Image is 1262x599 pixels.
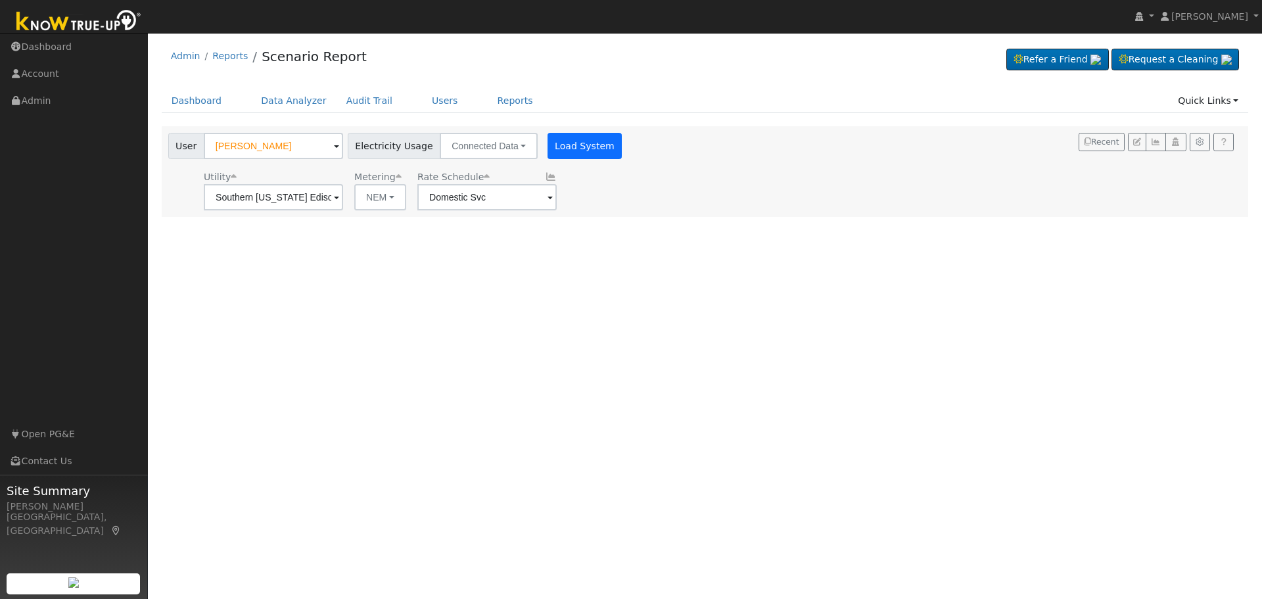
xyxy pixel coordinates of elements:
[1171,11,1248,22] span: [PERSON_NAME]
[354,184,406,210] button: NEM
[1146,133,1166,151] button: Multi-Series Graph
[1190,133,1210,151] button: Settings
[348,133,440,159] span: Electricity Usage
[68,577,79,588] img: retrieve
[7,482,141,500] span: Site Summary
[440,133,538,159] button: Connected Data
[417,184,557,210] input: Select a Rate Schedule
[1168,89,1248,113] a: Quick Links
[1165,133,1186,151] button: Login As
[1079,133,1125,151] button: Recent
[171,51,200,61] a: Admin
[1128,133,1146,151] button: Edit User
[422,89,468,113] a: Users
[162,89,232,113] a: Dashboard
[354,170,406,184] div: Metering
[417,172,490,182] span: Alias: None
[488,89,543,113] a: Reports
[1221,55,1232,65] img: retrieve
[204,170,343,184] div: Utility
[1213,133,1234,151] a: Help Link
[7,500,141,514] div: [PERSON_NAME]
[337,89,402,113] a: Audit Trail
[262,49,367,64] a: Scenario Report
[1006,49,1109,71] a: Refer a Friend
[204,184,343,210] input: Select a Utility
[1090,55,1101,65] img: retrieve
[7,510,141,538] div: [GEOGRAPHIC_DATA], [GEOGRAPHIC_DATA]
[1111,49,1239,71] a: Request a Cleaning
[10,7,148,37] img: Know True-Up
[110,525,122,536] a: Map
[204,133,343,159] input: Select a User
[548,133,622,159] button: Load System
[212,51,248,61] a: Reports
[168,133,204,159] span: User
[251,89,337,113] a: Data Analyzer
